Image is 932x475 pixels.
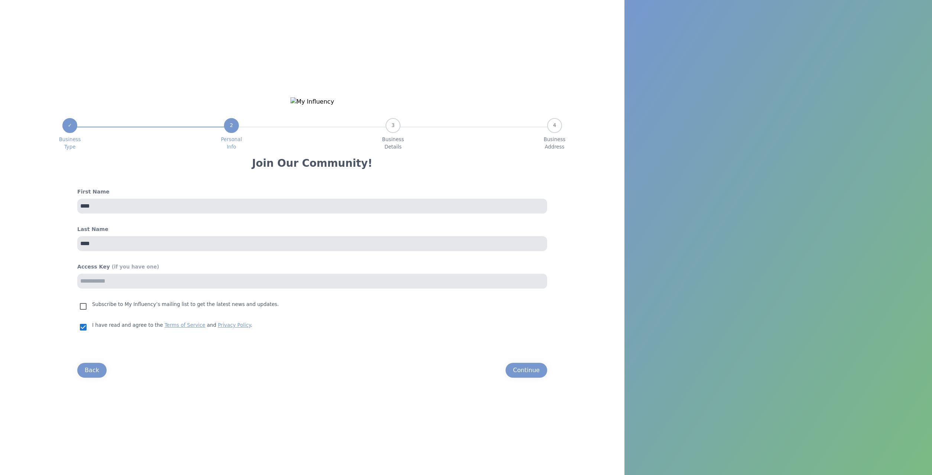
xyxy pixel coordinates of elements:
div: ✓ [62,118,77,133]
p: I have read and agree to the and . [92,321,252,329]
button: Continue [506,363,547,378]
img: My Influency [290,97,334,106]
h4: First Name [77,188,547,196]
div: 4 [547,118,562,133]
div: Continue [513,366,540,375]
a: Privacy Policy [218,322,251,328]
div: Back [85,366,99,375]
span: Personal Info [221,136,242,151]
p: Subscribe to My Influency’s mailing list to get the latest news and updates. [92,300,279,309]
a: Terms of Service [165,322,205,328]
h4: Last Name [77,225,547,233]
h3: Join Our Community! [252,157,373,170]
div: 3 [386,118,400,133]
span: Business Type [59,136,81,151]
span: Business Details [382,136,404,151]
div: 2 [224,118,239,133]
span: Business Address [544,136,566,151]
button: Back [77,363,107,378]
h4: Access Key [77,263,547,271]
span: (if you have one) [112,264,159,270]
